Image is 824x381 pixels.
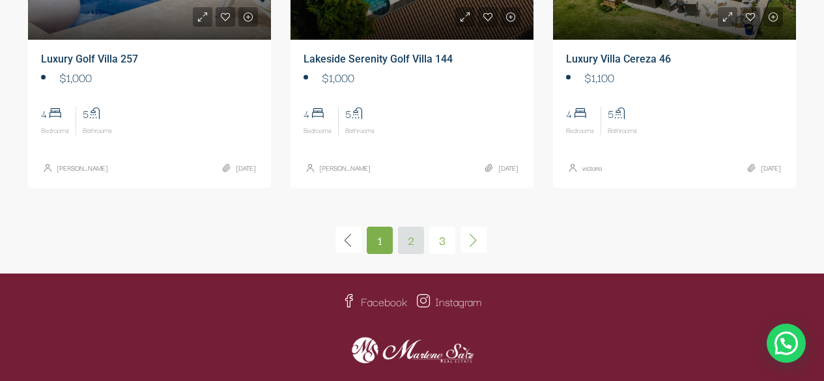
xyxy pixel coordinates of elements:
a: victoria [582,158,602,178]
a: [PERSON_NAME] [57,158,107,178]
div: [DATE] [223,158,255,178]
li: $1,000 [41,68,258,87]
span: 4 [304,107,332,119]
span: 5 [345,107,375,119]
a: [PERSON_NAME] [320,158,370,178]
li: Bathrooms [339,107,381,135]
span: 5 [608,107,637,119]
li: $1,100 [566,68,783,87]
span: 5 [83,107,112,119]
a: Facebook [343,292,407,310]
a: Luxury Golf Villa 257 [41,53,138,65]
li: Bedrooms [566,107,601,135]
div: [DATE] [748,158,780,178]
span: 4 [41,107,69,119]
a: Lakeside Serenity Golf Villa 144 [304,53,453,65]
a: 1 [367,227,393,254]
li: $1,000 [304,68,520,87]
div: [DATE] [485,158,518,178]
a: 3 [429,227,455,254]
span: 4 [566,107,594,119]
a: Next [461,227,487,253]
li: Bedrooms [304,107,339,135]
a: 2 [398,227,424,254]
img: logo [347,333,477,369]
li: Bathrooms [601,107,644,135]
a: Luxury Villa Cereza 46 [566,53,671,65]
a: Instagram [417,292,481,310]
li: Bathrooms [76,107,119,135]
li: Bedrooms [41,107,76,135]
